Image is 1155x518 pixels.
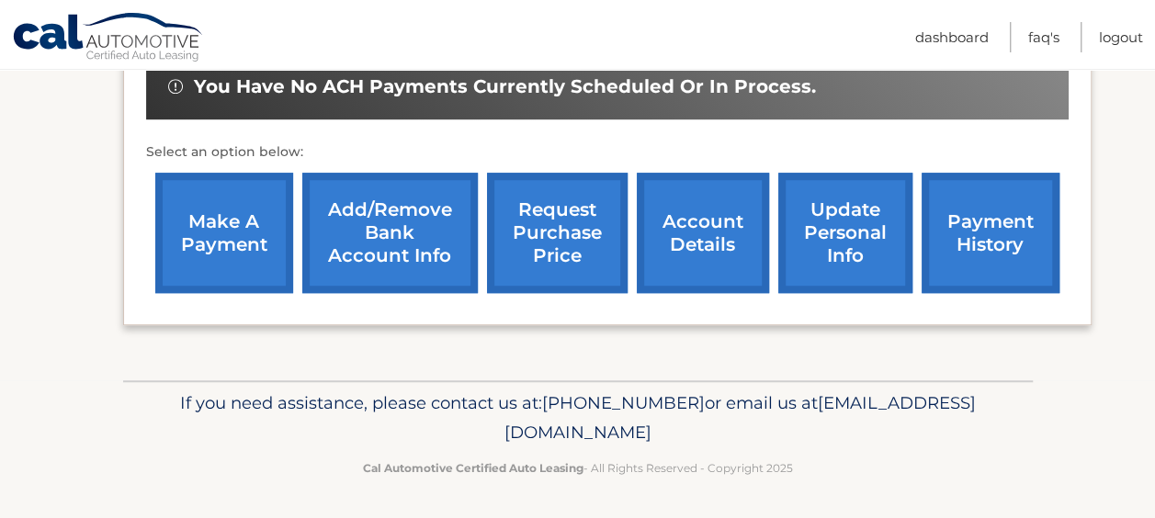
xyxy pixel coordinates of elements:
[1099,22,1143,52] a: Logout
[1028,22,1059,52] a: FAQ's
[302,173,478,293] a: Add/Remove bank account info
[146,141,1069,163] p: Select an option below:
[194,75,816,98] span: You have no ACH payments currently scheduled or in process.
[778,173,912,293] a: update personal info
[12,12,205,65] a: Cal Automotive
[168,79,183,94] img: alert-white.svg
[637,173,769,293] a: account details
[542,392,705,413] span: [PHONE_NUMBER]
[504,392,976,443] span: [EMAIL_ADDRESS][DOMAIN_NAME]
[155,173,293,293] a: make a payment
[135,388,1021,447] p: If you need assistance, please contact us at: or email us at
[487,173,628,293] a: request purchase price
[915,22,989,52] a: Dashboard
[922,173,1059,293] a: payment history
[135,458,1021,478] p: - All Rights Reserved - Copyright 2025
[363,461,583,475] strong: Cal Automotive Certified Auto Leasing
